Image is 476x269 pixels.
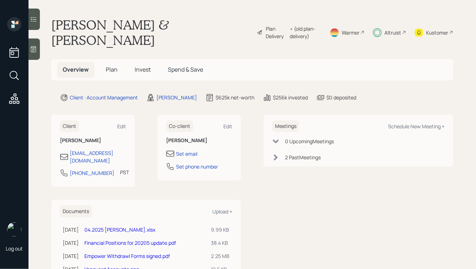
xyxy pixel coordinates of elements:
[84,253,170,259] a: Empower Withdrawl Forms signed.pdf
[6,245,23,252] div: Log out
[426,29,448,36] div: Kustomer
[272,120,299,132] h6: Meetings
[84,226,155,233] a: 04.2025 [PERSON_NAME].xlsx
[166,120,193,132] h6: Co-client
[60,138,126,144] h6: [PERSON_NAME]
[7,222,21,237] img: hunter_neumayer.jpg
[273,94,308,101] div: $256k invested
[60,120,79,132] h6: Client
[63,226,79,233] div: [DATE]
[211,226,229,233] div: 9.99 KB
[212,208,232,215] div: Upload +
[290,25,321,40] div: • (old plan-delivery)
[388,123,445,130] div: Schedule New Meeting +
[70,94,138,101] div: Client · Account Management
[63,239,79,247] div: [DATE]
[342,29,359,36] div: Warmer
[211,252,229,260] div: 2.25 MB
[266,25,286,40] div: Plan Delivery
[168,66,203,73] span: Spend & Save
[84,239,176,246] a: Financial Positions for 20205 update.pdf
[106,66,118,73] span: Plan
[51,17,251,48] h1: [PERSON_NAME] & [PERSON_NAME]
[117,123,126,130] div: Edit
[166,138,232,144] h6: [PERSON_NAME]
[384,29,401,36] div: Altruist
[326,94,356,101] div: $0 deposited
[176,163,218,170] div: Set phone number
[135,66,151,73] span: Invest
[60,206,92,217] h6: Documents
[285,138,334,145] div: 0 Upcoming Meeting s
[285,154,321,161] div: 2 Past Meeting s
[176,150,197,157] div: Set email
[70,149,126,164] div: [EMAIL_ADDRESS][DOMAIN_NAME]
[70,169,114,177] div: [PHONE_NUMBER]
[223,123,232,130] div: Edit
[120,169,129,176] div: PST
[211,239,229,247] div: 38.4 KB
[63,252,79,260] div: [DATE]
[63,66,89,73] span: Overview
[156,94,197,101] div: [PERSON_NAME]
[216,94,254,101] div: $625k net-worth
